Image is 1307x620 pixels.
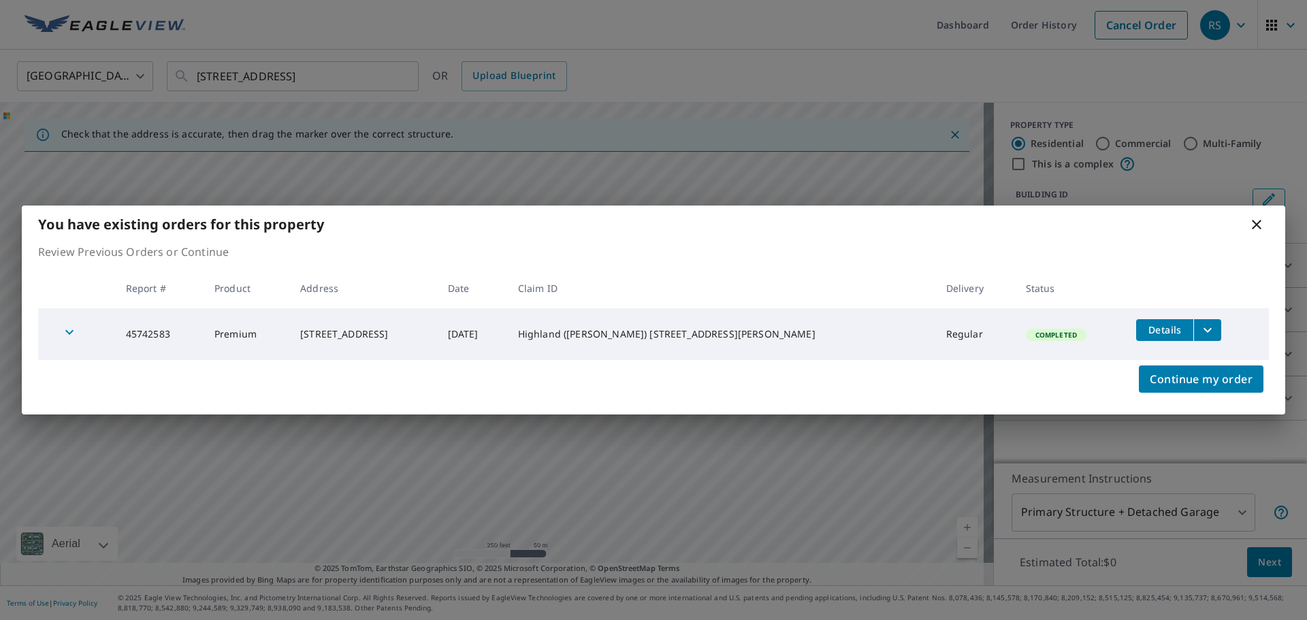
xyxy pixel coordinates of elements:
[204,268,289,308] th: Product
[115,268,204,308] th: Report #
[1015,268,1126,308] th: Status
[300,327,425,341] div: [STREET_ADDRESS]
[1193,319,1221,341] button: filesDropdownBtn-45742583
[437,308,507,360] td: [DATE]
[935,268,1015,308] th: Delivery
[1144,323,1185,336] span: Details
[935,308,1015,360] td: Regular
[1027,330,1085,340] span: Completed
[507,308,935,360] td: Highland ([PERSON_NAME]) [STREET_ADDRESS][PERSON_NAME]
[38,215,324,233] b: You have existing orders for this property
[1139,365,1263,393] button: Continue my order
[289,268,436,308] th: Address
[507,268,935,308] th: Claim ID
[1150,370,1253,389] span: Continue my order
[437,268,507,308] th: Date
[204,308,289,360] td: Premium
[1136,319,1193,341] button: detailsBtn-45742583
[38,244,1269,260] p: Review Previous Orders or Continue
[115,308,204,360] td: 45742583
